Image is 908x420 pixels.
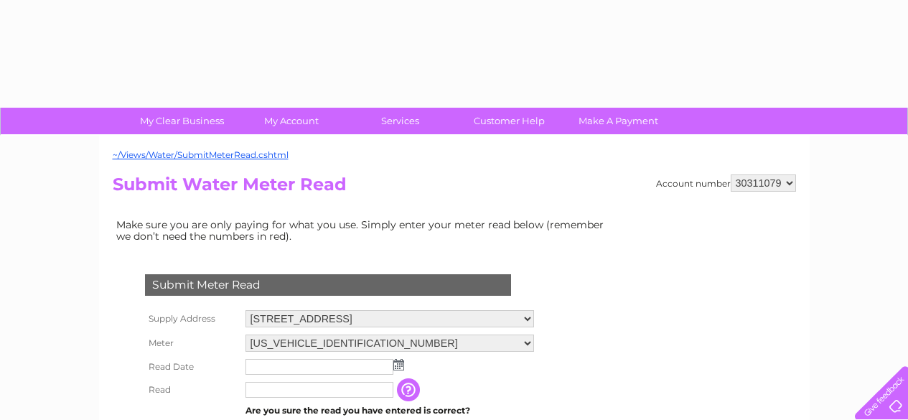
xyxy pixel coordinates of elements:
[123,108,241,134] a: My Clear Business
[656,174,796,192] div: Account number
[113,174,796,202] h2: Submit Water Meter Read
[450,108,568,134] a: Customer Help
[559,108,678,134] a: Make A Payment
[341,108,459,134] a: Services
[242,401,538,420] td: Are you sure the read you have entered is correct?
[141,378,242,401] th: Read
[145,274,511,296] div: Submit Meter Read
[393,359,404,370] img: ...
[113,215,615,246] td: Make sure you are only paying for what you use. Simply enter your meter read below (remember we d...
[141,307,242,331] th: Supply Address
[141,355,242,378] th: Read Date
[113,149,289,160] a: ~/Views/Water/SubmitMeterRead.cshtml
[397,378,423,401] input: Information
[232,108,350,134] a: My Account
[141,331,242,355] th: Meter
